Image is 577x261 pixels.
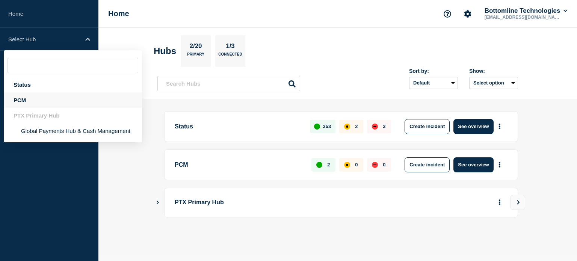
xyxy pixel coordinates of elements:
[372,162,378,168] div: down
[8,36,80,42] p: Select Hub
[510,195,525,210] button: View
[495,196,504,210] button: More actions
[453,157,493,172] button: See overview
[175,157,303,172] p: PCM
[453,119,493,134] button: See overview
[316,162,322,168] div: up
[383,124,385,129] p: 3
[157,76,300,91] input: Search Hubs
[495,158,504,172] button: More actions
[460,6,476,22] button: Account settings
[223,42,238,52] p: 1/3
[108,9,129,18] h1: Home
[409,77,458,89] select: Sort by
[4,123,142,139] li: Global Payments Hub & Cash Management
[409,68,458,74] div: Sort by:
[187,52,204,60] p: Primary
[355,162,358,167] p: 0
[4,108,142,123] div: PTX Primary Hub
[4,92,142,108] div: PCM
[440,6,455,22] button: Support
[154,46,176,56] h2: Hubs
[405,157,450,172] button: Create incident
[323,124,331,129] p: 353
[483,15,561,20] p: [EMAIL_ADDRESS][DOMAIN_NAME]
[355,124,358,129] p: 2
[175,119,301,134] p: Status
[156,200,160,205] button: Show Connected Hubs
[344,162,350,168] div: affected
[483,7,569,15] button: Bottomline Technologies
[344,124,350,130] div: affected
[218,52,242,60] p: Connected
[4,77,142,92] div: Status
[495,119,504,133] button: More actions
[469,77,518,89] button: Select option
[187,42,205,52] p: 2/20
[469,68,518,74] div: Show:
[372,124,378,130] div: down
[383,162,385,167] p: 0
[175,196,382,210] p: PTX Primary Hub
[405,119,450,134] button: Create incident
[327,162,330,167] p: 2
[314,124,320,130] div: up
